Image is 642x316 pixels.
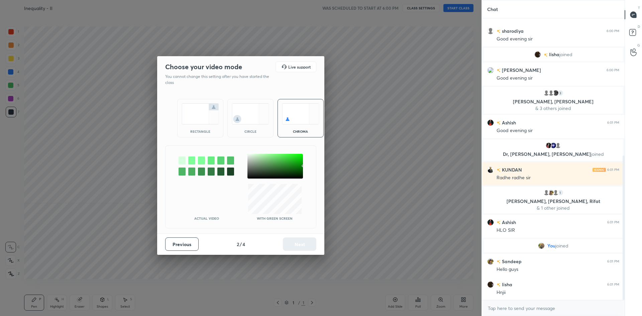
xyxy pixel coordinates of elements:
[237,130,264,133] div: circle
[497,283,501,287] img: no-rating-badge.077c3623.svg
[257,217,293,220] p: With green screen
[182,103,219,124] img: normalScreenIcon.ae25ed63.svg
[497,29,501,33] img: no-rating-badge.077c3623.svg
[501,258,522,265] h6: Sandeep
[501,219,516,226] h6: Ashish
[165,74,274,86] p: You cannot change this setting after you have started the class
[165,63,242,71] h2: Choose your video mode
[497,289,619,296] div: Hnjii
[607,168,619,172] div: 6:01 PM
[232,103,269,124] img: circleScreenIcon.acc0effb.svg
[593,168,606,172] img: iconic-light.a09c19a4.png
[637,43,640,48] p: G
[497,175,619,181] div: Radhe radhe sir
[607,220,619,224] div: 6:01 PM
[487,167,494,173] img: 24fb55e20f2f4ea085c938fbdbfcafdf.jpg
[488,151,619,157] p: Dr, [PERSON_NAME], [PERSON_NAME]
[487,28,494,34] img: default.png
[607,283,619,287] div: 6:01 PM
[488,106,619,111] p: & 3 others joined
[607,68,619,72] div: 6:00 PM
[482,18,625,300] div: grid
[497,75,619,82] div: Good evening sir
[552,189,559,196] img: default.png
[555,243,568,248] span: joined
[194,217,219,220] p: Actual Video
[534,51,541,58] img: 624fc754f5ba48518c428b93550b73a2.jpg
[497,266,619,273] div: Hello guys
[487,258,494,265] img: f74e3db6fdab43b8b4feaafc2811dfc7.jpg
[237,241,239,248] h4: 2
[555,142,561,149] img: default.png
[497,69,501,72] img: no-rating-badge.077c3623.svg
[497,36,619,42] div: Good evening sir
[538,242,545,249] img: 9f5e5bf9971e4a88853fc8dad0f60a4b.jpg
[497,227,619,234] div: HLO SIR
[545,142,552,149] img: a6e974add8274ef0aafb407304a63ea1.jpg
[488,205,619,211] p: & 1 other joined
[543,189,550,196] img: default.png
[497,168,501,172] img: no-rating-badge.077c3623.svg
[547,243,555,248] span: You
[487,119,494,126] img: 2245c3a49923411eba7d6f9ccf8f540c.jpg
[501,166,522,173] h6: KUNDAN
[497,221,501,224] img: no-rating-badge.077c3623.svg
[240,241,242,248] h4: /
[497,260,501,264] img: no-rating-badge.077c3623.svg
[557,189,564,196] div: 1
[552,90,559,96] img: 1ae90ea157ff4a20aeed09d8e192ff88.jpg
[549,52,559,57] span: lisha
[501,281,512,288] h6: lisha
[287,130,314,133] div: chroma
[488,199,619,204] p: [PERSON_NAME], [PERSON_NAME], Rifat
[550,142,557,149] img: 5833554631554ab18d43ea20828a944f.jpg
[242,241,245,248] h4: 4
[548,189,554,196] img: f74e3db6fdab43b8b4feaafc2811dfc7.jpg
[607,29,619,33] div: 6:00 PM
[165,237,199,251] button: Previous
[487,281,494,288] img: 624fc754f5ba48518c428b93550b73a2.jpg
[482,0,503,18] p: Chat
[282,103,319,124] img: chromaScreenIcon.c19ab0a0.svg
[501,27,524,34] h6: sharodiya
[548,90,554,96] img: default.png
[638,24,640,29] p: D
[501,119,516,126] h6: Ashish
[488,99,619,104] p: [PERSON_NAME], [PERSON_NAME]
[487,67,494,74] img: 3
[487,219,494,226] img: 2245c3a49923411eba7d6f9ccf8f540c.jpg
[497,121,501,125] img: no-rating-badge.077c3623.svg
[591,151,604,157] span: joined
[497,127,619,134] div: Good evening sir
[187,130,214,133] div: rectangle
[501,67,541,74] h6: [PERSON_NAME]
[557,90,564,96] div: 3
[544,53,548,57] img: no-rating-badge.077c3623.svg
[607,259,619,264] div: 6:01 PM
[638,5,640,10] p: T
[607,121,619,125] div: 6:01 PM
[559,52,572,57] span: joined
[543,90,550,96] img: default.png
[288,65,311,69] h5: Live support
